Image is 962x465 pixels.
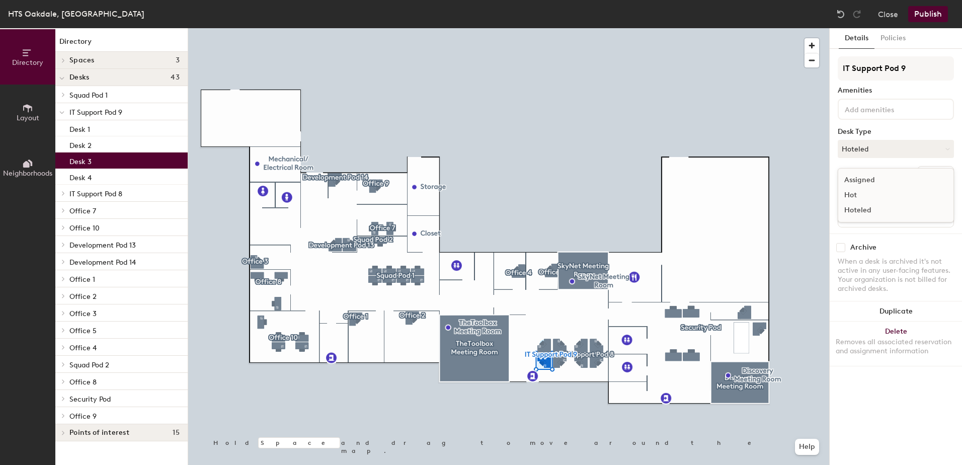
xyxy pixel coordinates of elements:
p: Desk 3 [69,154,92,166]
span: Office 2 [69,292,97,301]
span: Squad Pod 1 [69,91,108,100]
div: Desk Type [838,128,954,136]
input: Add amenities [843,103,933,115]
span: Security Pod [69,395,111,404]
span: IT Support Pod 8 [69,190,122,198]
h1: Directory [55,36,188,52]
img: Redo [852,9,862,19]
span: Directory [12,58,43,67]
span: Spaces [69,56,95,64]
div: Hoteled [838,203,939,218]
span: Squad Pod 2 [69,361,109,369]
p: Desk 4 [69,171,92,182]
div: HTS Oakdale, [GEOGRAPHIC_DATA] [8,8,144,20]
p: Desk 1 [69,122,90,134]
span: Office 4 [69,344,97,352]
button: Duplicate [830,301,962,322]
span: Points of interest [69,429,129,437]
span: Neighborhoods [3,169,52,178]
p: Desk 2 [69,138,92,150]
button: DeleteRemoves all associated reservation and assignment information [830,322,962,366]
span: 3 [176,56,180,64]
span: IT Support Pod 9 [69,108,122,117]
span: Development Pod 14 [69,258,136,267]
span: Development Pod 13 [69,241,136,250]
span: 15 [173,429,180,437]
button: Details [839,28,874,49]
div: Removes all associated reservation and assignment information [836,338,956,356]
div: Hot [838,188,939,203]
span: Office 3 [69,309,97,318]
button: Hoteled [838,140,954,158]
button: Close [878,6,898,22]
div: When a desk is archived it's not active in any user-facing features. Your organization is not bil... [838,257,954,293]
span: Desks [69,73,89,82]
span: Office 7 [69,207,96,215]
button: Policies [874,28,912,49]
span: Office 10 [69,224,100,232]
span: Office 1 [69,275,95,284]
span: Office 5 [69,327,97,335]
button: Ungroup [917,166,954,183]
span: Office 9 [69,412,97,421]
span: 43 [171,73,180,82]
span: Layout [17,114,39,122]
button: Publish [908,6,948,22]
span: Office 8 [69,378,97,386]
div: Amenities [838,87,954,95]
div: Assigned [838,173,939,188]
div: Archive [850,244,876,252]
button: Help [795,439,819,455]
img: Undo [836,9,846,19]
